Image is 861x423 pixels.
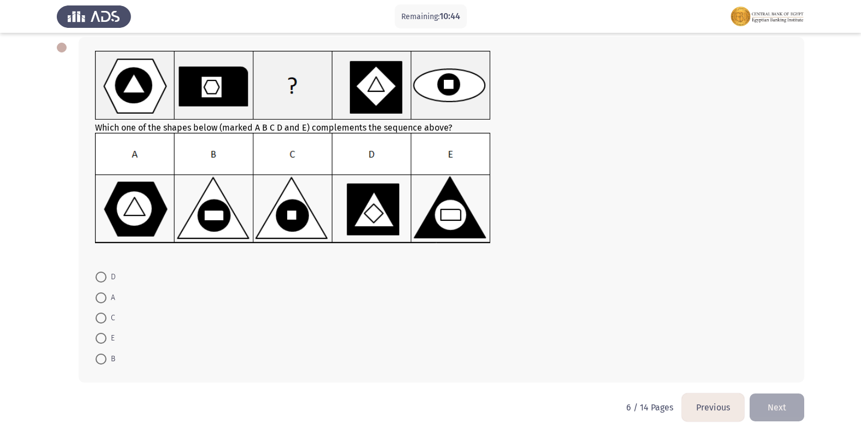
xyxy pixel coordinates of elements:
span: A [106,291,115,304]
img: Assess Talent Management logo [57,1,131,32]
span: B [106,352,115,366]
div: Which one of the shapes below (marked A B C D and E) complements the sequence above? [95,51,788,256]
button: load next page [750,393,804,421]
img: UkFYMDA5MUEucG5nMTYyMjAzMzE3MTk3Nw==.png [95,51,491,120]
img: Assessment logo of FOCUS Assessment 3 Modules EN [730,1,804,32]
button: load previous page [682,393,744,421]
span: 10:44 [440,11,460,21]
span: D [106,271,116,284]
span: E [106,332,115,345]
img: UkFYMDA5MUIucG5nMTYyMjAzMzI0NzA2Ng==.png [95,133,491,244]
span: C [106,312,115,325]
p: 6 / 14 Pages [626,402,673,413]
p: Remaining: [401,10,460,23]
